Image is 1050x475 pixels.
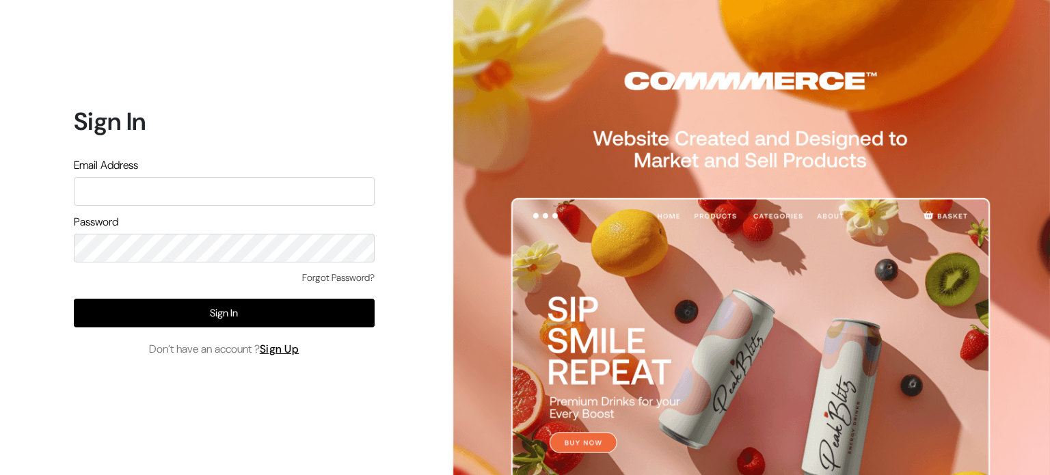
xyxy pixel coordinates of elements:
[74,107,375,136] h1: Sign In
[260,342,299,356] a: Sign Up
[302,271,375,285] a: Forgot Password?
[74,299,375,327] button: Sign In
[149,341,299,357] span: Don’t have an account ?
[74,214,118,230] label: Password
[74,157,138,174] label: Email Address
